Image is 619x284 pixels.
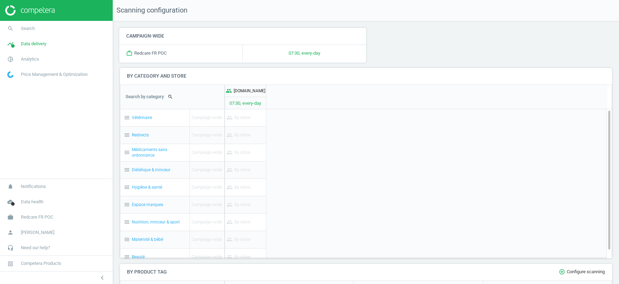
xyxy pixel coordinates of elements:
[124,149,130,156] i: menu
[226,109,250,126] p: By store
[5,5,55,16] img: ajHJNr6hYgQAAAAASUVORK5CYII=
[4,241,17,254] i: headset_mic
[120,231,190,248] div: Maternité & bébé
[226,184,234,190] i: people
[126,50,134,56] i: work_outline
[226,149,234,156] i: people
[124,115,130,121] i: menu
[226,248,250,266] p: By store
[226,179,250,196] p: By store
[226,115,234,121] i: people
[226,132,234,138] i: people
[226,254,234,260] i: people
[21,71,88,78] span: Price Management & Optimization
[7,71,14,78] img: wGWNvw8QSZomAAAAABJRU5ErkJggg==
[98,274,106,282] i: chevron_left
[226,144,250,161] p: By store
[119,45,243,62] div: Redcare FR POC
[120,161,190,179] div: Diététique & minceur
[192,127,222,144] p: Campaign-wide
[124,132,130,138] i: menu
[192,196,222,213] p: Campaign-wide
[192,161,222,179] p: Campaign-wide
[120,85,224,109] div: Search by category
[4,226,17,239] i: person
[164,91,177,103] button: search
[21,214,53,220] span: Redcare FR POC
[225,97,266,109] p: 07:30, every-day
[21,41,46,47] span: Data delivery
[21,56,39,62] span: Analytics
[4,37,17,50] i: timeline
[124,167,130,173] i: menu
[226,127,250,144] p: By store
[120,127,190,144] div: Redirects
[120,144,190,161] div: Médicaments sans ordonnance
[226,214,250,231] p: By store
[120,264,174,280] h4: By product tag
[226,88,232,94] i: people
[120,196,190,213] div: Espace marques
[21,199,43,205] span: Data health
[192,248,222,266] p: Campaign-wide
[120,214,190,231] div: Nutrition, minceur & sport
[124,219,130,225] i: menu
[120,109,190,126] div: Vétérinaire
[226,161,250,179] p: By store
[226,219,234,225] i: people
[4,53,17,66] i: pie_chart_outlined
[124,236,130,243] i: menu
[192,179,222,196] p: Campaign-wide
[226,236,234,243] i: people
[192,231,222,248] p: Campaign-wide
[21,229,54,236] span: [PERSON_NAME]
[113,6,187,15] span: Scanning configuration
[548,264,612,280] button: add_circle_outlineConfigure scanning
[226,196,250,213] p: By store
[4,195,17,208] i: cloud_done
[192,144,222,161] p: Campaign-wide
[4,180,17,193] i: notifications
[120,179,190,196] div: Hygiène & santé
[124,202,130,208] i: menu
[120,248,190,266] div: Beauté
[243,45,366,62] p: 07:30, every-day
[226,231,250,248] p: By store
[4,211,17,224] i: work
[559,269,567,275] i: add_circle_outline
[124,254,130,260] i: menu
[119,28,366,44] h4: Campaign-wide
[226,202,234,208] i: people
[234,88,265,94] p: [DOMAIN_NAME]
[192,109,222,126] p: Campaign-wide
[4,22,17,35] i: search
[21,25,35,32] span: Search
[94,273,111,282] button: chevron_left
[120,68,612,84] h4: By category and store
[21,260,61,267] span: Competera Products
[226,167,234,173] i: people
[124,184,130,190] i: menu
[192,214,222,231] p: Campaign-wide
[21,245,50,251] span: Need our help?
[21,183,46,190] span: Notifications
